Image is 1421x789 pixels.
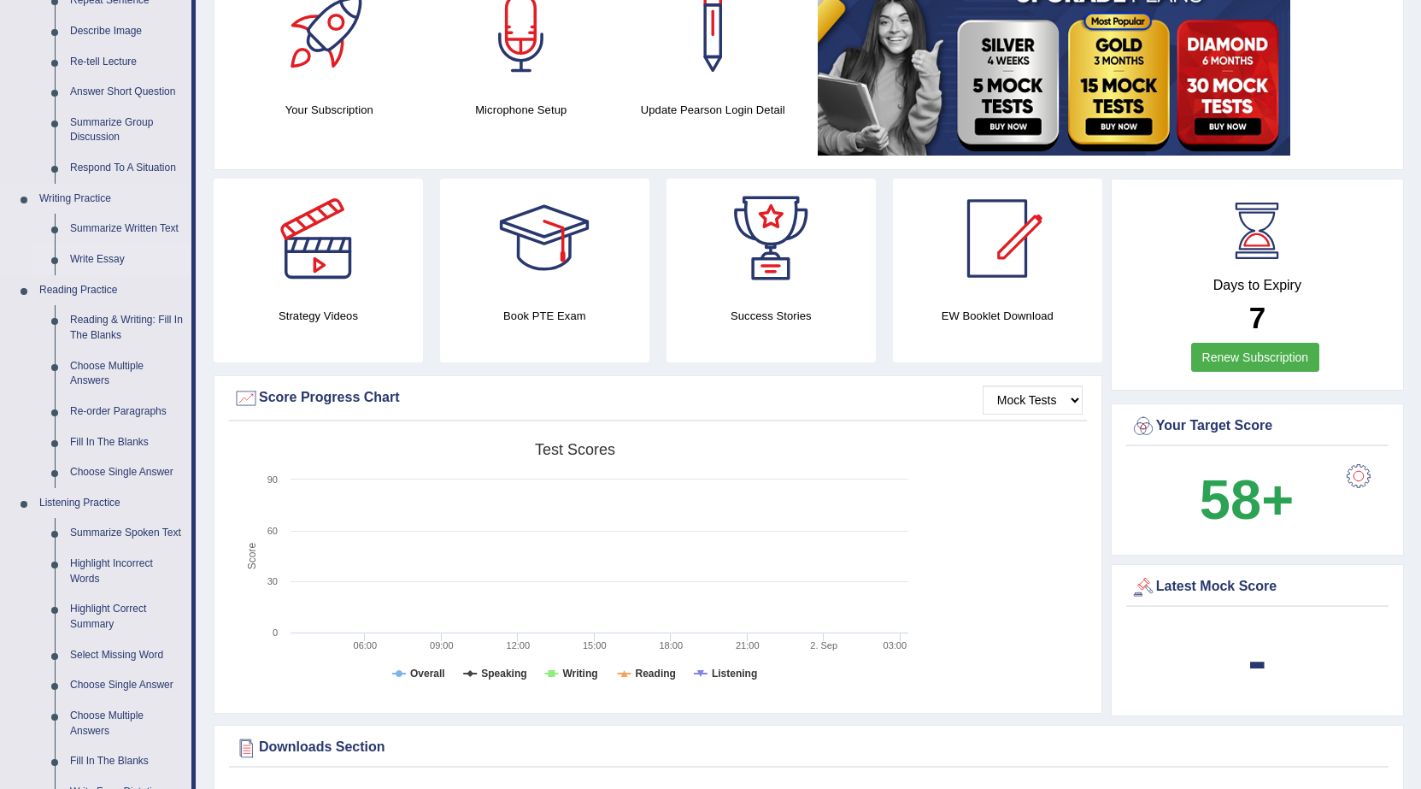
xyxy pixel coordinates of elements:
h4: Microphone Setup [434,101,609,119]
a: Listening Practice [32,488,191,519]
b: - [1248,629,1267,692]
tspan: Test scores [535,441,615,458]
a: Summarize Spoken Text [62,518,191,549]
tspan: Score [246,543,258,570]
a: Select Missing Word [62,640,191,671]
text: 03:00 [884,640,907,651]
tspan: Speaking [481,668,526,680]
a: Reading & Writing: Fill In The Blanks [62,305,191,350]
a: Respond To A Situation [62,153,191,184]
a: Choose Multiple Answers [62,701,191,746]
text: 06:00 [354,640,378,651]
tspan: 2. Sep [810,640,837,651]
a: Re-tell Lecture [62,47,191,78]
h4: Your Subscription [242,101,417,119]
text: 12:00 [507,640,531,651]
text: 21:00 [736,640,760,651]
text: 09:00 [430,640,454,651]
a: Summarize Written Text [62,214,191,244]
text: 60 [267,526,278,536]
text: 15:00 [583,640,607,651]
a: Choose Single Answer [62,457,191,488]
a: Highlight Incorrect Words [62,549,191,594]
tspan: Reading [636,668,676,680]
text: 0 [273,627,278,638]
a: Choose Single Answer [62,670,191,701]
h4: EW Booklet Download [893,307,1102,325]
h4: Days to Expiry [1130,278,1384,293]
a: Describe Image [62,16,191,47]
a: Re-order Paragraphs [62,397,191,427]
a: Write Essay [62,244,191,275]
h4: Update Pearson Login Detail [625,101,801,119]
tspan: Listening [712,668,757,680]
a: Answer Short Question [62,77,191,108]
text: 90 [267,474,278,485]
div: Score Progress Chart [233,386,1083,411]
a: Summarize Group Discussion [62,108,191,153]
div: Downloads Section [233,735,1384,761]
h4: Book PTE Exam [440,307,649,325]
a: Highlight Correct Summary [62,594,191,639]
a: Writing Practice [32,184,191,215]
b: 58+ [1200,468,1294,531]
text: 30 [267,576,278,586]
a: Reading Practice [32,275,191,306]
a: Fill In The Blanks [62,427,191,458]
h4: Strategy Videos [214,307,423,325]
a: Choose Multiple Answers [62,351,191,397]
b: 7 [1249,301,1265,334]
div: Your Target Score [1130,414,1384,439]
a: Renew Subscription [1191,343,1320,372]
h4: Success Stories [666,307,876,325]
div: Latest Mock Score [1130,574,1384,600]
a: Fill In The Blanks [62,746,191,777]
tspan: Writing [562,668,597,680]
text: 18:00 [659,640,683,651]
tspan: Overall [410,668,445,680]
